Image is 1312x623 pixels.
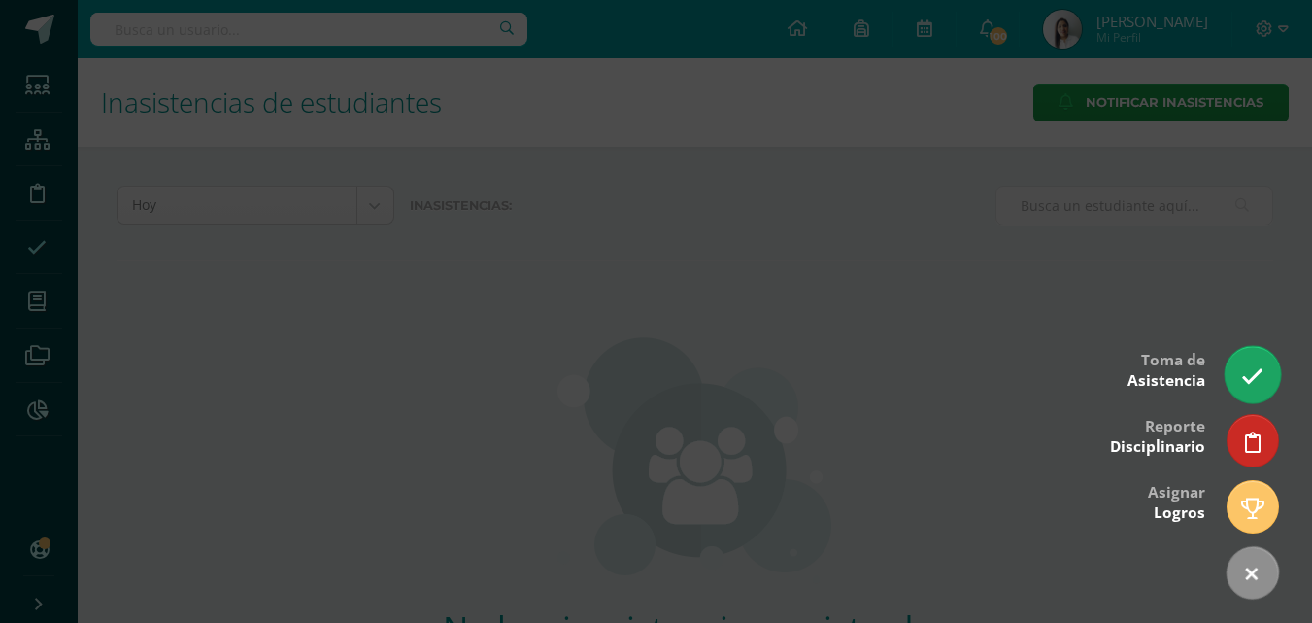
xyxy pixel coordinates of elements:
[1154,502,1205,523] span: Logros
[1127,370,1205,391] span: Asistencia
[1148,469,1205,533] div: Asignar
[1110,403,1205,467] div: Reporte
[1110,436,1205,457] span: Disciplinario
[1127,337,1205,400] div: Toma de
